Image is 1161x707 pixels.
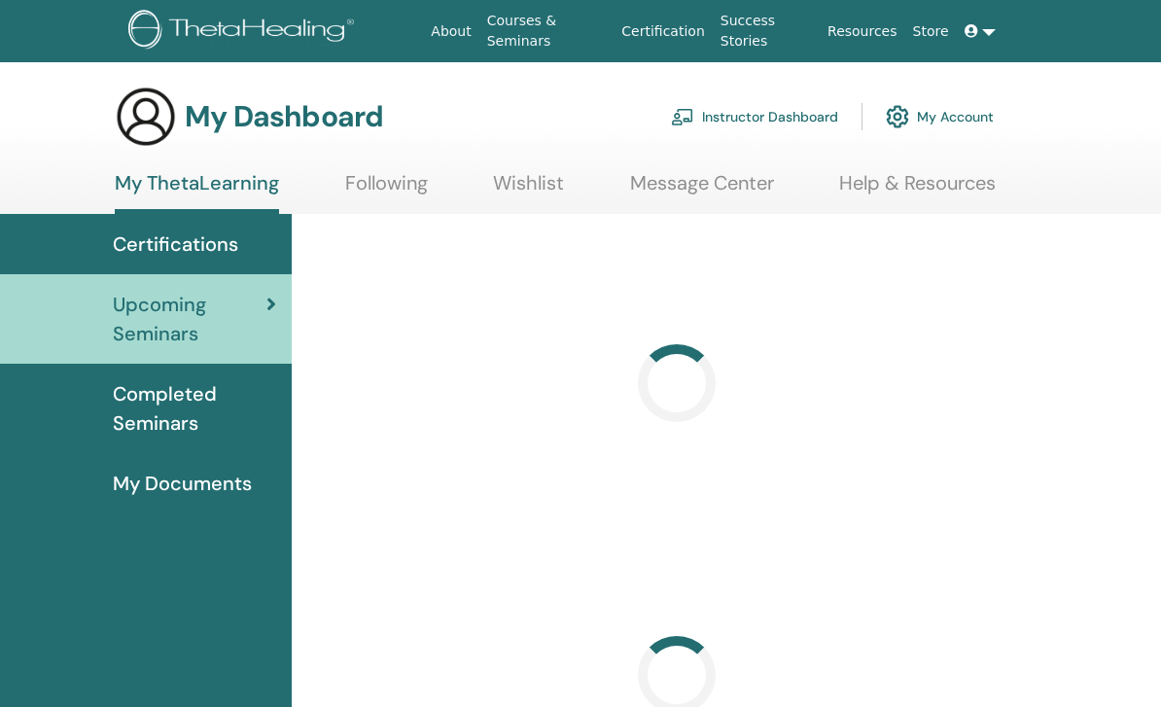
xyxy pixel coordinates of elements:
span: Completed Seminars [113,379,276,438]
a: Message Center [630,171,774,209]
img: generic-user-icon.jpg [115,86,177,148]
h3: My Dashboard [185,99,383,134]
a: Instructor Dashboard [671,95,838,138]
a: Store [905,14,957,50]
span: Upcoming Seminars [113,290,266,348]
a: Wishlist [493,171,564,209]
a: About [423,14,478,50]
a: Resources [820,14,905,50]
img: cog.svg [886,100,909,133]
img: logo.png [128,10,361,53]
a: Following [345,171,428,209]
span: Certifications [113,230,238,259]
a: My Account [886,95,994,138]
span: My Documents [113,469,252,498]
a: Help & Resources [839,171,996,209]
a: My ThetaLearning [115,171,279,214]
a: Certification [614,14,712,50]
a: Success Stories [713,3,820,59]
a: Courses & Seminars [479,3,615,59]
img: chalkboard-teacher.svg [671,108,694,125]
